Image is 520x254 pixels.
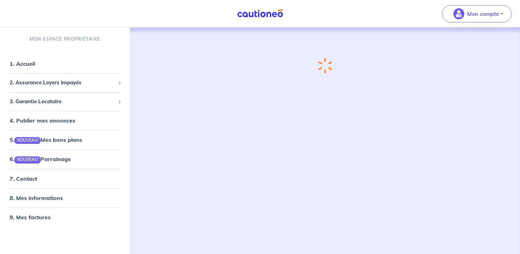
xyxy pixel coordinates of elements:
[3,57,127,71] div: 1. Accueil
[467,10,499,18] p: Mon compte
[3,95,127,108] div: 3. Garantie Locataire
[3,172,127,186] div: 7. Contact
[10,156,71,162] a: 6.NOUVEAUParrainage
[10,117,75,124] a: 4. Publier mes annonces
[10,194,63,201] a: 8. Mes informations
[30,36,100,42] p: MON ESPACE PROPRIÉTAIRE
[10,60,35,67] a: 1. Accueil
[10,79,115,87] span: 2. Assurance Loyers Impayés
[234,9,286,18] img: Cautioneo
[442,5,512,22] button: illu_account_valid_menu.svgMon compte
[10,136,82,143] a: 5.NOUVEAUMes bons plans
[10,98,115,106] span: 3. Garantie Locataire
[3,76,127,89] div: 2. Assurance Loyers Impayés
[10,214,51,221] a: 9. Mes factures
[3,191,127,205] div: 8. Mes informations
[3,114,127,127] div: 4. Publier mes annonces
[3,133,127,147] div: 5.NOUVEAUMes bons plans
[3,210,127,224] div: 9. Mes factures
[3,152,127,166] div: 6.NOUVEAUParrainage
[318,58,332,74] img: loading-spinner
[10,175,37,182] a: 7. Contact
[453,8,464,19] img: illu_account_valid_menu.svg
